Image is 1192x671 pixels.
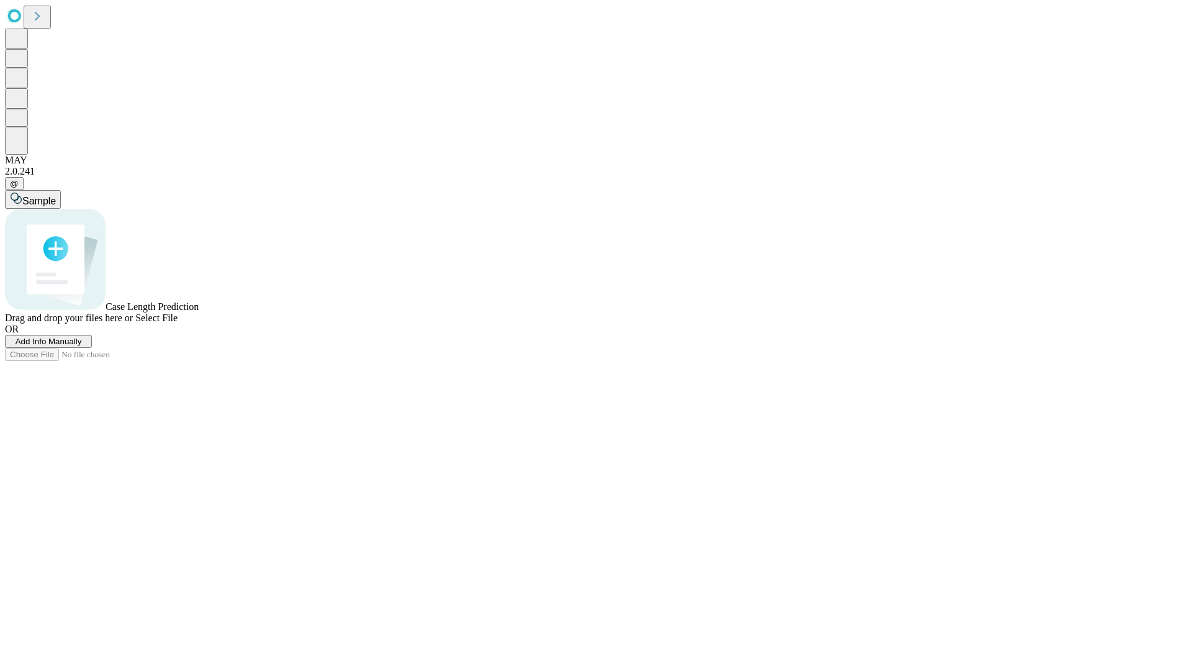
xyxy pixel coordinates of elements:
span: Sample [22,196,56,206]
span: Add Info Manually [16,337,82,346]
button: Add Info Manually [5,335,92,348]
div: MAY [5,155,1187,166]
span: Case Length Prediction [106,301,199,312]
button: Sample [5,190,61,209]
span: Drag and drop your files here or [5,313,133,323]
span: Select File [135,313,178,323]
span: OR [5,324,19,334]
button: @ [5,177,24,190]
span: @ [10,179,19,188]
div: 2.0.241 [5,166,1187,177]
